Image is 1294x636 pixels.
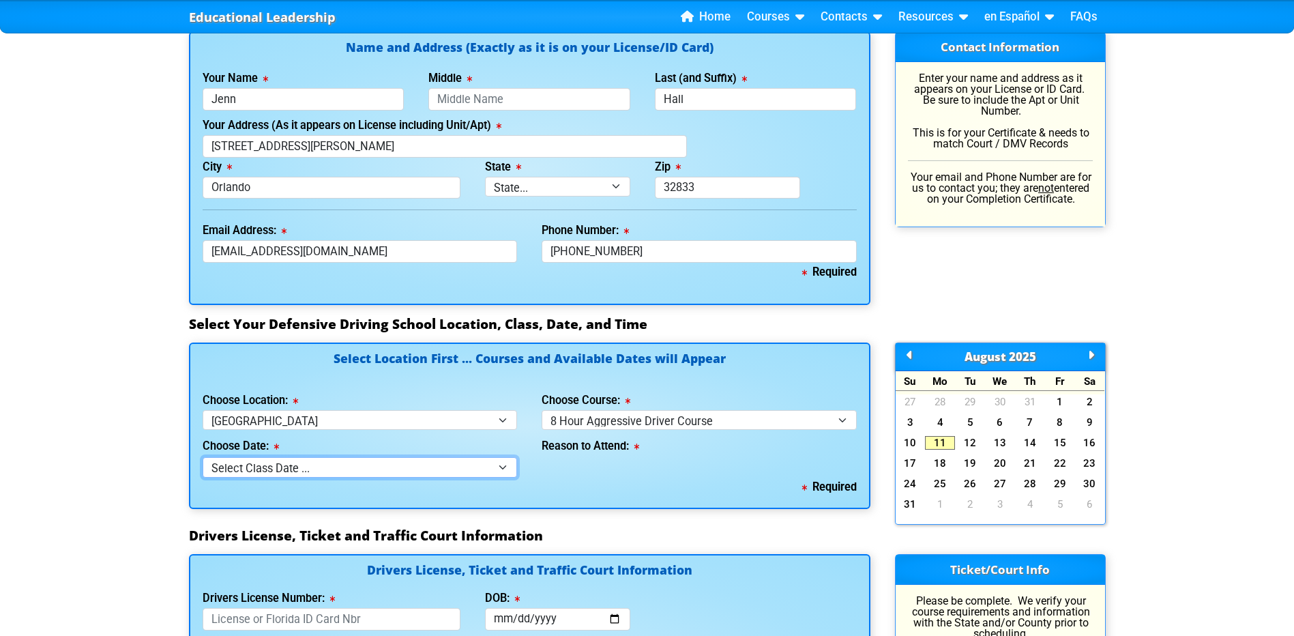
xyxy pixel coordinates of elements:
[203,177,461,199] input: Tallahassee
[542,441,639,452] label: Reason to Attend:
[542,225,629,236] label: Phone Number:
[1075,395,1105,409] a: 2
[203,353,857,381] h4: Select Location First ... Courses and Available Dates will Appear
[1015,497,1045,511] a: 4
[203,225,286,236] label: Email Address:
[203,120,501,131] label: Your Address (As it appears on License including Unit/Apt)
[1075,457,1105,470] a: 23
[203,593,335,604] label: Drivers License Number:
[1045,457,1075,470] a: 22
[893,7,973,27] a: Resources
[985,436,1015,450] a: 13
[955,395,985,409] a: 29
[1015,436,1045,450] a: 14
[203,441,279,452] label: Choose Date:
[189,316,1106,332] h3: Select Your Defensive Driving School Location, Class, Date, and Time
[955,416,985,429] a: 5
[655,73,747,84] label: Last (and Suffix)
[925,436,955,450] a: 11
[896,32,1105,62] h3: Contact Information
[908,73,1093,149] p: Enter your name and address as it appears on your License or ID Card. Be sure to include the Apt ...
[985,497,1015,511] a: 3
[189,527,1106,544] h3: Drivers License, Ticket and Traffic Court Information
[955,497,985,511] a: 2
[203,395,298,406] label: Choose Location:
[925,477,955,491] a: 25
[203,240,518,263] input: myname@domain.com
[1015,457,1045,470] a: 21
[925,371,955,391] div: Mo
[802,265,857,278] b: Required
[979,7,1059,27] a: en Español
[1075,371,1105,391] div: Sa
[542,395,630,406] label: Choose Course:
[675,7,736,27] a: Home
[925,457,955,470] a: 18
[955,477,985,491] a: 26
[1065,7,1103,27] a: FAQs
[655,162,681,173] label: Zip
[965,349,1006,364] span: August
[1075,497,1105,511] a: 6
[1045,395,1075,409] a: 1
[896,436,926,450] a: 10
[203,42,857,53] h4: Name and Address (Exactly as it is on your License/ID Card)
[925,416,955,429] a: 4
[1075,477,1105,491] a: 30
[1045,371,1075,391] div: Fr
[802,480,857,493] b: Required
[1045,436,1075,450] a: 15
[896,497,926,511] a: 31
[428,88,630,111] input: Middle Name
[203,73,268,84] label: Your Name
[741,7,810,27] a: Courses
[203,564,857,579] h4: Drivers License, Ticket and Traffic Court Information
[655,88,857,111] input: Last Name
[428,73,472,84] label: Middle
[985,371,1015,391] div: We
[925,395,955,409] a: 28
[1015,477,1045,491] a: 28
[955,457,985,470] a: 19
[896,477,926,491] a: 24
[203,88,405,111] input: First Name
[1045,477,1075,491] a: 29
[896,416,926,429] a: 3
[485,162,521,173] label: State
[985,395,1015,409] a: 30
[189,6,336,29] a: Educational Leadership
[955,436,985,450] a: 12
[1015,416,1045,429] a: 7
[203,135,687,158] input: 123 Street Name
[815,7,887,27] a: Contacts
[925,497,955,511] a: 1
[203,162,232,173] label: City
[1045,416,1075,429] a: 8
[542,240,857,263] input: Where we can reach you
[896,395,926,409] a: 27
[985,457,1015,470] a: 20
[203,608,461,631] input: License or Florida ID Card Nbr
[1075,416,1105,429] a: 9
[908,172,1093,205] p: Your email and Phone Number are for us to contact you; they are entered on your Completion Certif...
[485,593,520,604] label: DOB:
[985,477,1015,491] a: 27
[485,608,630,631] input: mm/dd/yyyy
[1009,349,1036,364] span: 2025
[985,416,1015,429] a: 6
[1038,182,1054,194] u: not
[1045,497,1075,511] a: 5
[1015,395,1045,409] a: 31
[655,177,800,199] input: 33123
[1075,436,1105,450] a: 16
[896,371,926,391] div: Su
[896,457,926,470] a: 17
[896,555,1105,585] h3: Ticket/Court Info
[955,371,985,391] div: Tu
[1015,371,1045,391] div: Th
